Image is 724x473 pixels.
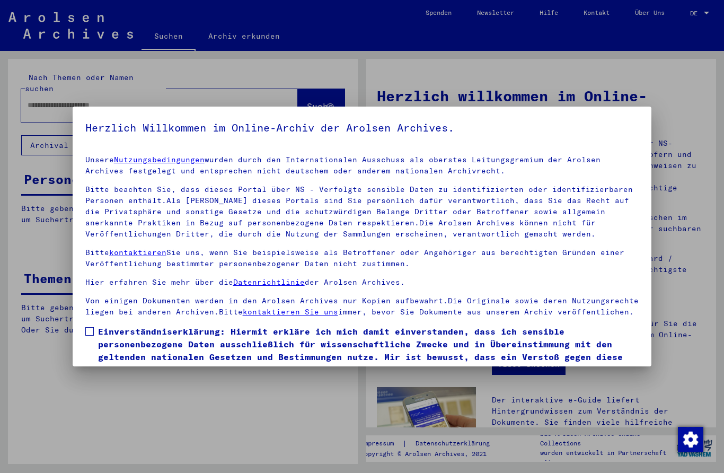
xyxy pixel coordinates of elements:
[85,119,639,136] h5: Herzlich Willkommen im Online-Archiv der Arolsen Archives.
[85,295,639,318] p: Von einigen Dokumenten werden in den Arolsen Archives nur Kopien aufbewahrt.Die Originale sowie d...
[677,426,703,452] div: Zustimmung ändern
[678,427,703,452] img: Zustimmung ändern
[85,247,639,269] p: Bitte Sie uns, wenn Sie beispielsweise als Betroffener oder Angehöriger aus berechtigten Gründen ...
[85,154,639,177] p: Unsere wurden durch den Internationalen Ausschuss als oberstes Leitungsgremium der Arolsen Archiv...
[243,307,338,317] a: kontaktieren Sie uns
[114,155,205,164] a: Nutzungsbedingungen
[233,277,305,287] a: Datenrichtlinie
[109,248,166,257] a: kontaktieren
[85,184,639,240] p: Bitte beachten Sie, dass dieses Portal über NS - Verfolgte sensible Daten zu identifizierten oder...
[85,277,639,288] p: Hier erfahren Sie mehr über die der Arolsen Archives.
[98,325,639,376] span: Einverständniserklärung: Hiermit erkläre ich mich damit einverstanden, dass ich sensible personen...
